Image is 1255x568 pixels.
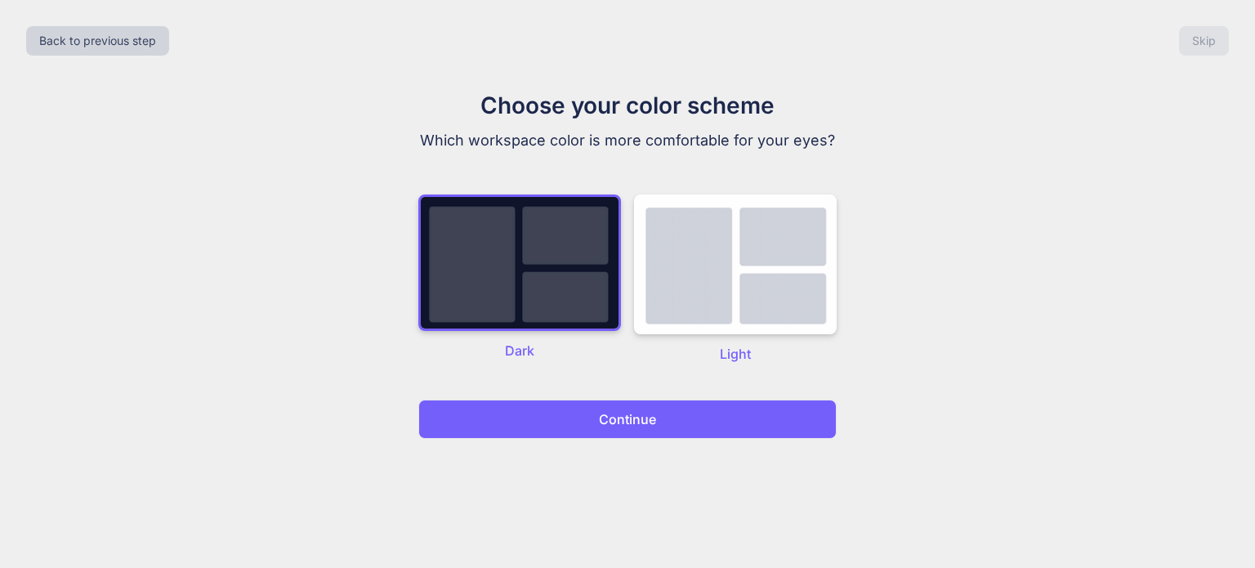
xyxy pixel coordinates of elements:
[634,195,837,334] img: dark
[418,400,837,439] button: Continue
[1179,26,1229,56] button: Skip
[634,344,837,364] p: Light
[418,341,621,360] p: Dark
[26,26,169,56] button: Back to previous step
[353,88,902,123] h1: Choose your color scheme
[353,129,902,152] p: Which workspace color is more comfortable for your eyes?
[418,195,621,331] img: dark
[599,409,656,429] p: Continue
